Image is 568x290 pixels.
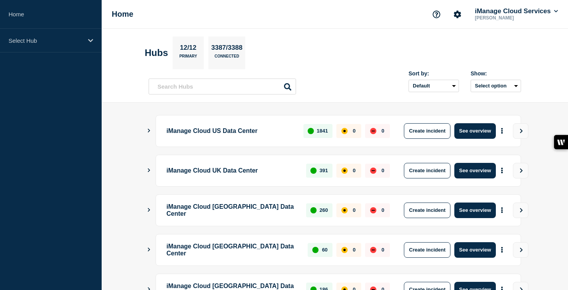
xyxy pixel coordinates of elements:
p: 0 [381,207,384,213]
p: 0 [353,128,355,134]
div: affected [341,128,348,134]
p: [PERSON_NAME] [473,15,554,21]
p: Select Hub [9,37,83,44]
div: down [370,207,376,213]
button: See overview [454,203,495,218]
p: 391 [320,168,328,173]
p: 0 [381,247,384,253]
p: 0 [353,207,355,213]
button: iManage Cloud Services [473,7,559,15]
button: Select option [471,80,521,92]
select: Sort by [409,80,459,92]
p: iManage Cloud US Data Center [166,123,294,139]
button: Create incident [404,242,450,258]
button: Show Connected Hubs [147,128,151,134]
button: Create incident [404,123,450,139]
button: See overview [454,163,495,178]
button: Show Connected Hubs [147,207,151,213]
button: See overview [454,242,495,258]
p: 12/12 [177,44,199,54]
button: More actions [497,243,507,257]
div: up [312,247,319,253]
button: See overview [454,123,495,139]
h2: Hubs [145,47,168,58]
button: View [513,203,528,218]
button: View [513,242,528,258]
div: Sort by: [409,70,459,77]
div: down [370,247,376,253]
button: Show Connected Hubs [147,247,151,253]
p: 3387/3388 [208,44,245,54]
p: 0 [381,128,384,134]
div: up [310,168,317,174]
p: 0 [353,247,355,253]
div: up [310,207,317,213]
input: Search Hubs [149,79,296,94]
div: affected [341,247,348,253]
div: Show: [471,70,521,77]
button: More actions [497,203,507,217]
p: iManage Cloud UK Data Center [166,163,297,178]
p: 260 [320,207,328,213]
p: Connected [215,54,239,62]
button: View [513,123,528,139]
div: down [370,128,376,134]
p: 0 [381,168,384,173]
div: up [308,128,314,134]
div: affected [341,207,348,213]
button: More actions [497,124,507,138]
p: 0 [353,168,355,173]
button: More actions [497,163,507,178]
p: Primary [179,54,197,62]
p: 60 [322,247,327,253]
button: View [513,163,528,178]
div: down [370,168,376,174]
button: Show Connected Hubs [147,168,151,173]
button: Support [428,6,445,23]
h1: Home [112,10,133,19]
p: iManage Cloud [GEOGRAPHIC_DATA] Data Center [166,242,299,258]
p: iManage Cloud [GEOGRAPHIC_DATA] Data Center [166,203,297,218]
button: Create incident [404,203,450,218]
div: affected [341,168,348,174]
p: 1841 [317,128,328,134]
button: Create incident [404,163,450,178]
button: Account settings [449,6,466,23]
